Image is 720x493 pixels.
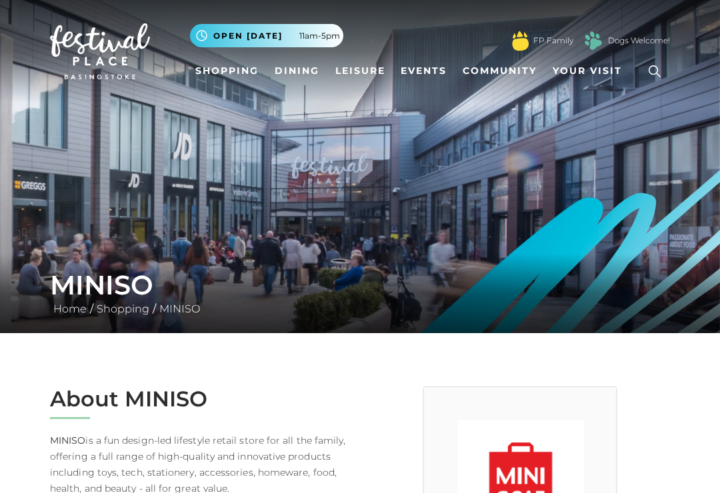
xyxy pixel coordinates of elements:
[40,269,680,317] div: / /
[553,64,622,78] span: Your Visit
[50,386,350,412] h2: About MINISO
[395,59,452,83] a: Events
[213,30,283,42] span: Open [DATE]
[190,24,343,47] button: Open [DATE] 11am-5pm
[190,59,264,83] a: Shopping
[533,35,573,47] a: FP Family
[608,35,670,47] a: Dogs Welcome!
[330,59,391,83] a: Leisure
[50,23,150,79] img: Festival Place Logo
[156,302,203,315] a: MINISO
[50,434,85,446] strong: MINISO
[299,30,340,42] span: 11am-5pm
[50,269,670,301] h1: MINISO
[93,302,153,315] a: Shopping
[50,302,90,315] a: Home
[547,59,634,83] a: Your Visit
[269,59,325,83] a: Dining
[457,59,542,83] a: Community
